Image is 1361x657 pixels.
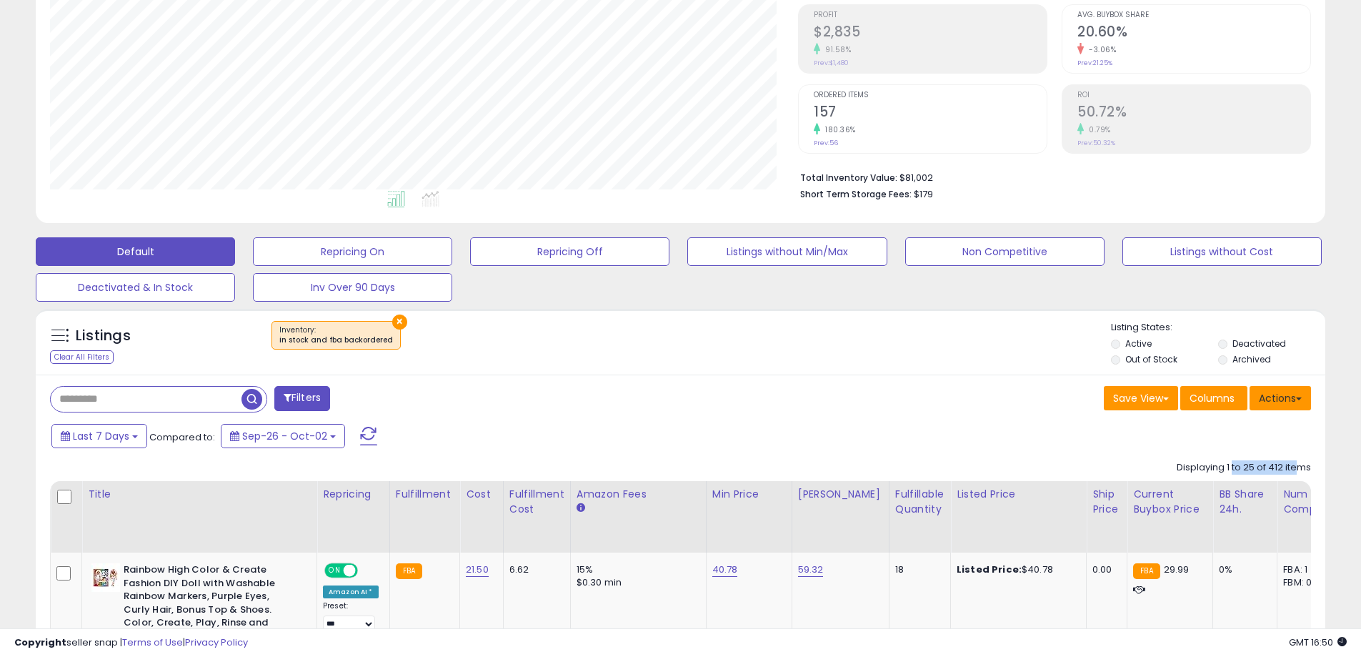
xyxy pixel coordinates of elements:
a: Terms of Use [122,636,183,649]
div: in stock and fba backordered [279,335,393,345]
button: Listings without Cost [1122,237,1322,266]
b: Rainbow High Color & Create Fashion DIY Doll with Washable Rainbow Markers, Purple Eyes, Curly Ha... [124,563,297,646]
span: OFF [356,565,379,577]
button: Default [36,237,235,266]
button: Non Competitive [905,237,1105,266]
span: Avg. Buybox Share [1077,11,1310,19]
div: $0.30 min [577,576,695,589]
div: Fulfillable Quantity [895,487,944,517]
div: Fulfillment Cost [509,487,564,517]
h2: 20.60% [1077,24,1310,43]
p: Listing States: [1111,321,1325,335]
h2: $2,835 [814,24,1047,43]
b: Listed Price: [957,563,1022,576]
div: BB Share 24h. [1219,487,1271,517]
label: Out of Stock [1125,353,1177,365]
div: Amazon Fees [577,487,700,502]
small: FBA [1133,563,1160,579]
button: Last 7 Days [51,424,147,448]
strong: Copyright [14,636,66,649]
div: 0.00 [1092,563,1116,576]
div: Ship Price [1092,487,1121,517]
img: 51mjUX7pR-L._SL40_.jpg [91,563,120,592]
a: 40.78 [712,563,738,577]
small: 0.79% [1084,124,1111,135]
small: Prev: 21.25% [1077,59,1112,67]
small: Prev: 56 [814,139,838,147]
div: Title [88,487,311,502]
button: Sep-26 - Oct-02 [221,424,345,448]
li: $81,002 [800,168,1300,185]
span: Compared to: [149,430,215,444]
div: 15% [577,563,695,576]
h2: 50.72% [1077,104,1310,123]
a: 59.32 [798,563,824,577]
small: 180.36% [820,124,856,135]
button: Inv Over 90 Days [253,273,452,302]
small: FBA [396,563,422,579]
span: ON [326,565,344,577]
span: Last 7 Days [73,429,129,443]
span: Profit [814,11,1047,19]
div: Current Buybox Price [1133,487,1207,517]
div: Fulfillment [396,487,454,502]
button: Filters [274,386,330,411]
span: 2025-10-10 16:50 GMT [1289,636,1347,649]
a: 21.50 [466,563,489,577]
label: Active [1125,337,1152,350]
div: Min Price [712,487,786,502]
small: -3.06% [1084,44,1116,55]
button: Deactivated & In Stock [36,273,235,302]
a: Privacy Policy [185,636,248,649]
small: Prev: 50.32% [1077,139,1115,147]
small: 91.58% [820,44,851,55]
div: FBA: 1 [1283,563,1330,576]
div: Repricing [323,487,384,502]
div: seller snap | | [14,636,248,650]
div: Num of Comp. [1283,487,1335,517]
div: 18 [895,563,939,576]
button: × [392,315,407,330]
span: Columns [1190,391,1235,405]
button: Actions [1250,386,1311,410]
div: 6.62 [509,563,559,576]
div: Cost [466,487,497,502]
div: Amazon AI * [323,586,379,598]
div: Listed Price [957,487,1080,502]
div: Clear All Filters [50,350,114,364]
label: Archived [1232,353,1271,365]
button: Repricing Off [470,237,669,266]
small: Amazon Fees. [577,502,585,515]
b: Short Term Storage Fees: [800,188,912,200]
div: Displaying 1 to 25 of 412 items [1177,461,1311,475]
div: 0% [1219,563,1266,576]
span: $179 [914,187,933,201]
small: Prev: $1,480 [814,59,849,67]
button: Save View [1104,386,1178,410]
b: Total Inventory Value: [800,172,897,184]
div: $40.78 [957,563,1075,576]
span: ROI [1077,92,1310,99]
div: [PERSON_NAME] [798,487,883,502]
span: Ordered Items [814,92,1047,99]
span: 29.99 [1164,563,1190,576]
h2: 157 [814,104,1047,123]
button: Repricing On [253,237,452,266]
span: Sep-26 - Oct-02 [242,429,327,443]
span: Inventory : [279,325,393,346]
label: Deactivated [1232,337,1286,350]
button: Listings without Min/Max [687,237,887,266]
button: Columns [1180,386,1247,410]
div: FBM: 0 [1283,576,1330,589]
h5: Listings [76,326,131,346]
div: Preset: [323,601,379,633]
